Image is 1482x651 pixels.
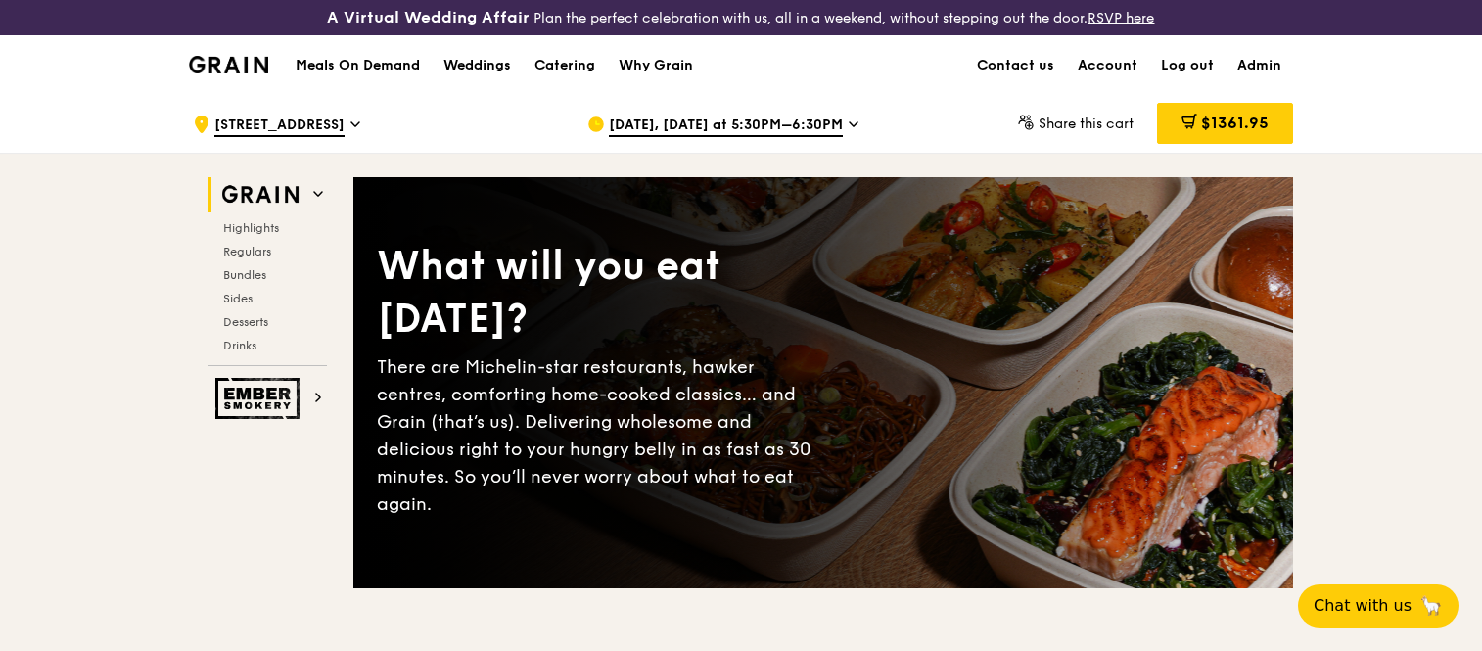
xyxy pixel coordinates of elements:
div: Plan the perfect celebration with us, all in a weekend, without stepping out the door. [247,8,1234,27]
a: Account [1066,36,1149,95]
span: Drinks [223,339,256,352]
span: Bundles [223,268,266,282]
span: [DATE], [DATE] at 5:30PM–6:30PM [609,116,843,137]
button: Chat with us🦙 [1298,584,1459,628]
a: Log out [1149,36,1226,95]
span: Highlights [223,221,279,235]
span: Sides [223,292,253,305]
div: Why Grain [619,36,693,95]
span: Desserts [223,315,268,329]
div: There are Michelin-star restaurants, hawker centres, comforting home-cooked classics… and Grain (... [377,353,823,518]
h3: A Virtual Wedding Affair [327,8,530,27]
h1: Meals On Demand [296,56,420,75]
span: [STREET_ADDRESS] [214,116,345,137]
a: GrainGrain [189,34,268,93]
a: Contact us [965,36,1066,95]
div: Catering [534,36,595,95]
a: Catering [523,36,607,95]
a: RSVP here [1088,10,1154,26]
span: Chat with us [1314,594,1412,618]
span: $1361.95 [1201,114,1269,132]
div: What will you eat [DATE]? [377,240,823,346]
a: Why Grain [607,36,705,95]
span: Share this cart [1039,116,1134,132]
div: Weddings [443,36,511,95]
span: 🦙 [1419,594,1443,618]
img: Ember Smokery web logo [215,378,305,419]
a: Weddings [432,36,523,95]
span: Regulars [223,245,271,258]
img: Grain [189,56,268,73]
a: Admin [1226,36,1293,95]
img: Grain web logo [215,177,305,212]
